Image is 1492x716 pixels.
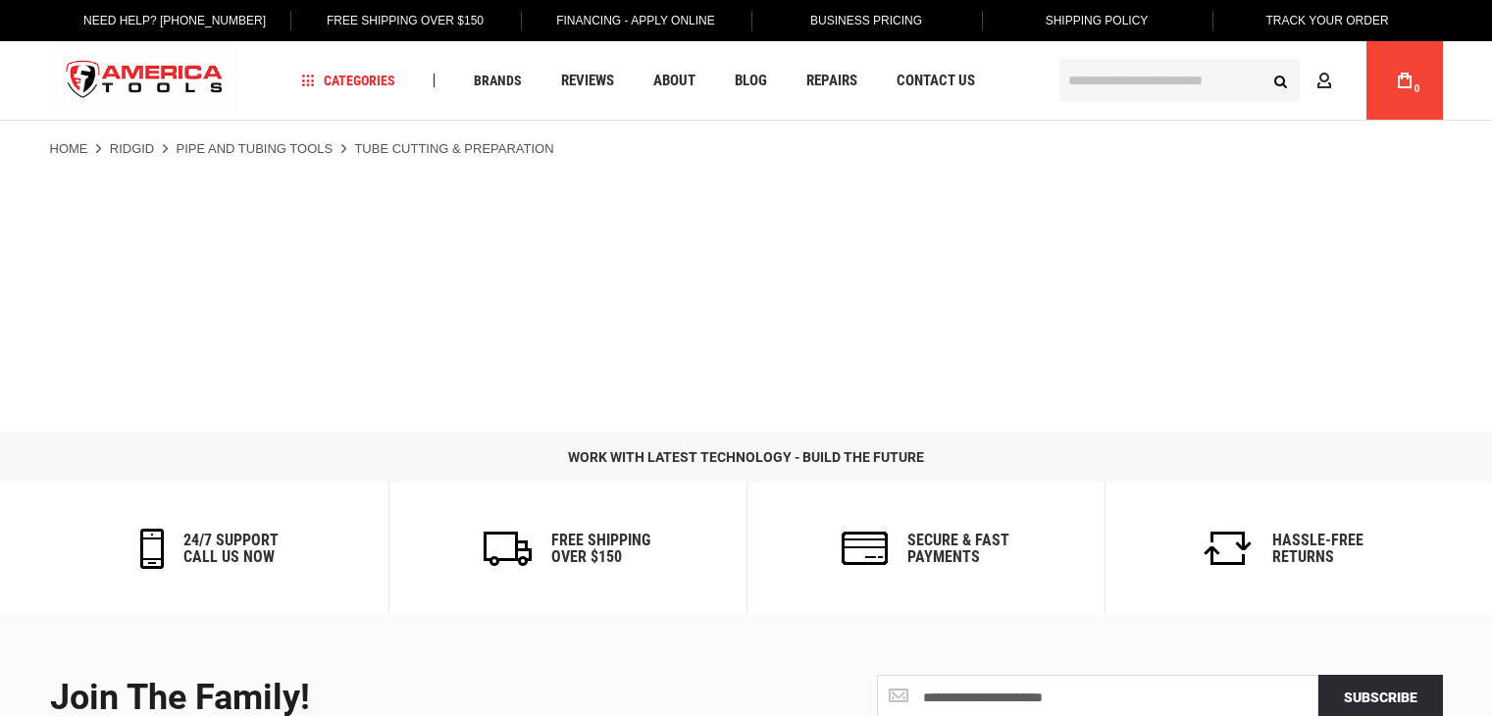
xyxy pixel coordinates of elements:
[177,140,334,158] a: Pipe and Tubing Tools
[888,68,984,94] a: Contact Us
[552,68,623,94] a: Reviews
[292,68,404,94] a: Categories
[1415,83,1420,94] span: 0
[474,74,522,87] span: Brands
[1344,690,1417,705] span: Subscribe
[183,532,279,566] h6: 24/7 support call us now
[50,44,240,118] img: America Tools
[50,140,88,158] a: Home
[1262,62,1300,99] button: Search
[50,44,240,118] a: store logo
[797,68,866,94] a: Repairs
[897,74,975,88] span: Contact Us
[653,74,695,88] span: About
[1386,41,1423,120] a: 0
[907,532,1009,566] h6: secure & fast payments
[301,74,395,87] span: Categories
[561,74,614,88] span: Reviews
[726,68,776,94] a: Blog
[110,140,155,158] a: Ridgid
[644,68,704,94] a: About
[806,74,857,88] span: Repairs
[354,141,553,156] strong: Tube Cutting & Preparation
[1272,532,1363,566] h6: Hassle-Free Returns
[551,532,650,566] h6: Free Shipping Over $150
[465,68,531,94] a: Brands
[735,74,767,88] span: Blog
[1046,14,1149,27] span: Shipping Policy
